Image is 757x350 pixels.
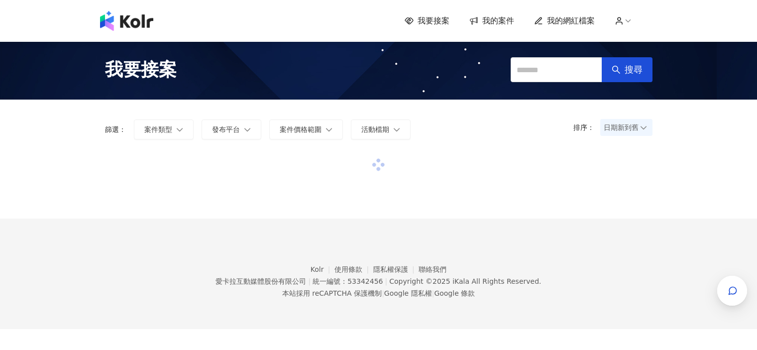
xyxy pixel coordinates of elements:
img: logo [100,11,153,31]
a: 聯絡我們 [419,265,446,273]
a: Google 條款 [434,289,475,297]
a: 我的案件 [469,15,514,26]
button: 發布平台 [202,119,261,139]
button: 活動檔期 [351,119,411,139]
span: | [432,289,434,297]
button: 案件類型 [134,119,194,139]
span: | [385,277,387,285]
span: search [612,65,621,74]
span: 活動檔期 [361,125,389,133]
span: 本站採用 reCAPTCHA 保護機制 [282,287,475,299]
span: | [382,289,384,297]
div: Copyright © 2025 All Rights Reserved. [389,277,541,285]
span: 我要接案 [105,57,177,82]
span: 我要接案 [418,15,449,26]
div: 愛卡拉互動媒體股份有限公司 [216,277,306,285]
span: 案件價格範圍 [280,125,322,133]
a: iKala [452,277,469,285]
a: 使用條款 [334,265,373,273]
span: | [308,277,311,285]
span: 發布平台 [212,125,240,133]
a: Google 隱私權 [384,289,432,297]
a: 我要接案 [405,15,449,26]
span: 日期新到舊 [604,120,649,135]
button: 案件價格範圍 [269,119,343,139]
p: 排序： [573,123,600,131]
span: 案件類型 [144,125,172,133]
a: 隱私權保護 [373,265,419,273]
a: 我的網紅檔案 [534,15,595,26]
p: 篩選： [105,125,126,133]
div: 統一編號：53342456 [313,277,383,285]
a: Kolr [311,265,334,273]
button: 搜尋 [602,57,652,82]
span: 搜尋 [625,64,643,75]
span: 我的案件 [482,15,514,26]
span: 我的網紅檔案 [547,15,595,26]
